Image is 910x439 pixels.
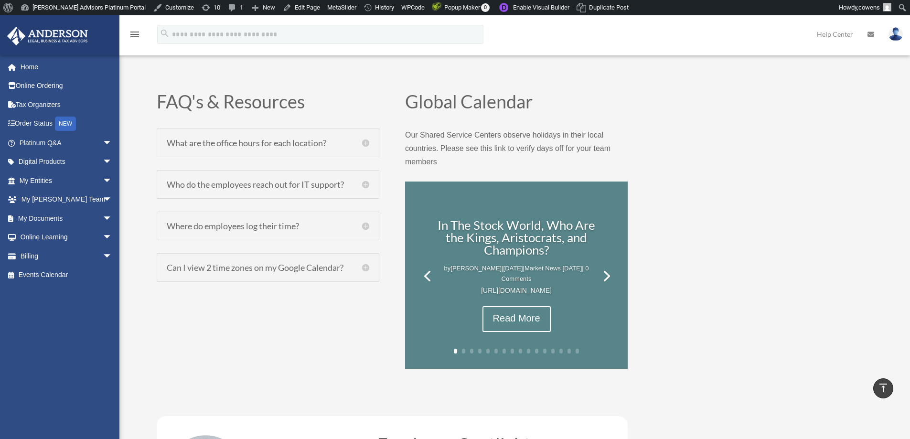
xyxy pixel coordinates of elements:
[167,263,369,272] h5: Can I view 2 time zones on my Google Calendar?
[481,3,490,12] span: 0
[543,349,546,353] a: 12
[55,117,76,131] div: NEW
[503,265,523,272] span: [DATE]
[503,349,506,353] a: 7
[7,114,127,134] a: Order StatusNEW
[7,95,127,114] a: Tax Organizers
[7,246,127,266] a: Billingarrow_drop_down
[525,265,582,277] a: Market News [DATE]
[405,128,628,169] p: Our Shared Service Centers observe holidays in their local countries. Please see this link to ver...
[157,92,379,115] h1: FAQ's & Resources
[7,209,127,228] a: My Documentsarrow_drop_down
[878,382,889,394] i: vertical_align_top
[129,32,140,40] a: menu
[103,228,122,247] span: arrow_drop_down
[7,190,127,209] a: My [PERSON_NAME] Teamarrow_drop_down
[450,265,502,277] a: [PERSON_NAME]
[405,92,628,115] h1: Global Calendar
[129,29,140,40] i: menu
[7,152,127,171] a: Digital Productsarrow_drop_down
[167,222,369,230] h5: Where do employees log their time?
[559,349,563,353] a: 14
[462,349,465,353] a: 2
[103,171,122,191] span: arrow_drop_down
[103,246,122,266] span: arrow_drop_down
[4,27,91,45] img: Anderson Advisors Platinum Portal
[567,349,571,353] a: 15
[167,180,369,189] h5: Who do the employees reach out for IT support?
[438,217,595,262] a: In The Stock World, Who Are the Kings, Aristocrats, and Champions?
[810,15,860,53] a: Help Center
[576,349,579,353] a: 16
[7,133,127,152] a: Platinum Q&Aarrow_drop_down
[551,349,555,353] a: 13
[535,349,538,353] a: 11
[167,139,369,147] h5: What are the office hours for each location?
[103,152,122,172] span: arrow_drop_down
[103,190,122,210] span: arrow_drop_down
[470,349,473,353] a: 3
[494,349,498,353] a: 6
[434,285,599,297] div: [URL][DOMAIN_NAME]
[519,349,522,353] a: 9
[103,209,122,228] span: arrow_drop_down
[7,266,127,285] a: Events Calendar
[527,349,530,353] a: 10
[889,27,903,41] img: User Pic
[858,4,880,11] span: cowens
[478,349,482,353] a: 4
[103,133,122,153] span: arrow_drop_down
[7,57,127,76] a: Home
[7,76,127,96] a: Online Ordering
[511,349,514,353] a: 8
[434,261,599,285] p: by | | | 0 Comments
[7,228,127,247] a: Online Learningarrow_drop_down
[482,306,551,332] a: Read More
[486,349,490,353] a: 5
[873,378,893,398] a: vertical_align_top
[160,28,170,39] i: search
[7,171,127,190] a: My Entitiesarrow_drop_down
[454,349,457,353] a: 1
